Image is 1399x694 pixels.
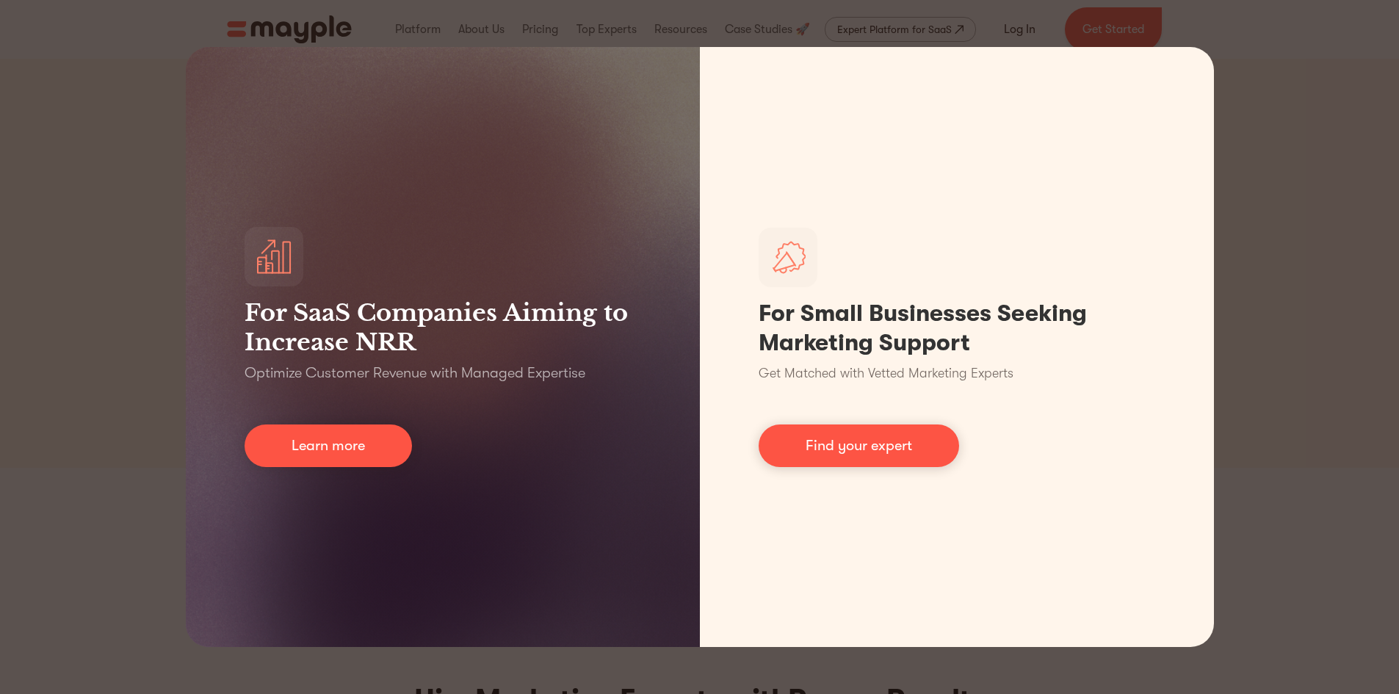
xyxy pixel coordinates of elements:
h1: For Small Businesses Seeking Marketing Support [759,299,1155,358]
a: Learn more [245,424,412,467]
h3: For SaaS Companies Aiming to Increase NRR [245,298,641,357]
p: Optimize Customer Revenue with Managed Expertise [245,363,585,383]
a: Find your expert [759,424,959,467]
p: Get Matched with Vetted Marketing Experts [759,364,1013,383]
